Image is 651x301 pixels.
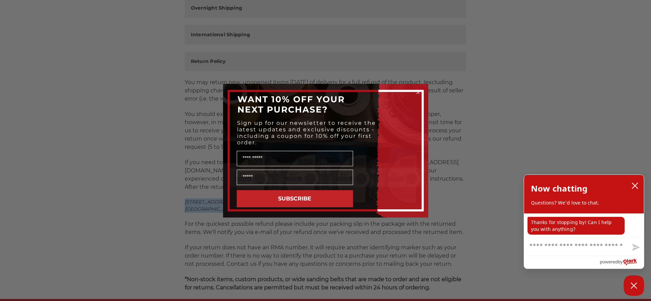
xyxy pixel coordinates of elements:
[528,217,625,235] p: Thanks for stopping by! Can I help you with anything?
[531,199,637,206] p: Questions? We'd love to chat.
[524,174,644,269] div: olark chatbox
[237,94,345,115] span: WANT 10% OFF YOUR NEXT PURCHASE?
[531,182,587,195] h2: Now chatting
[237,170,353,185] input: Email
[627,240,644,256] button: Send message
[600,258,617,266] span: powered
[624,275,644,296] button: Close Chatbox
[524,213,644,237] div: chat
[415,89,421,96] button: Close dialog
[629,181,640,191] button: close chatbox
[237,190,353,207] button: SUBSCRIBE
[600,256,644,269] a: Powered by Olark
[237,120,376,146] span: Sign up for our newsletter to receive the latest updates and exclusive discounts - including a co...
[618,258,623,266] span: by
